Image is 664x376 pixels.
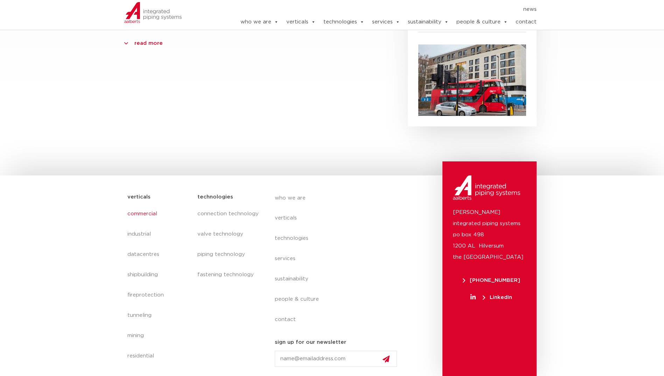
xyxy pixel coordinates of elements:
[275,249,403,269] a: services
[127,192,151,203] h5: verticals
[240,15,279,29] a: who we are
[197,265,260,285] a: fastening technology
[197,244,260,265] a: piping technology
[483,295,512,300] span: LinkedIn
[456,15,508,29] a: people & culture
[372,15,400,29] a: services
[127,204,191,224] a: commercial
[275,208,403,228] a: verticals
[275,188,403,208] a: who we are
[197,204,260,285] nav: Menu
[127,265,191,285] a: shipbuilding
[127,305,191,326] a: tunneling
[127,346,191,366] a: residential
[127,244,191,265] a: datacentres
[197,192,233,203] h5: technologies
[197,224,260,244] a: valve technology
[383,355,390,363] img: send.svg
[523,4,537,15] a: news
[275,309,403,330] a: contact
[286,15,316,29] a: verticals
[463,278,520,283] span: [PHONE_NUMBER]
[453,278,530,283] a: [PHONE_NUMBER]
[323,15,364,29] a: technologies
[219,4,537,15] nav: Menu
[516,15,537,29] a: contact
[275,337,346,348] h5: sign up for our newsletter
[127,326,191,346] a: mining
[134,38,163,49] a: read more
[127,285,191,305] a: fireprotection
[453,295,530,300] a: LinkedIn
[275,289,403,309] a: people & culture
[453,207,526,263] p: [PERSON_NAME] integrated piping systems po box 498 1200 AL Hilversum the [GEOGRAPHIC_DATA]
[275,269,403,289] a: sustainability
[197,204,260,224] a: connection technology
[275,228,403,249] a: technologies
[275,188,403,330] nav: Menu
[275,351,397,367] input: name@emailaddress.com
[127,224,191,244] a: industrial
[408,15,449,29] a: sustainability
[127,204,191,366] nav: Menu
